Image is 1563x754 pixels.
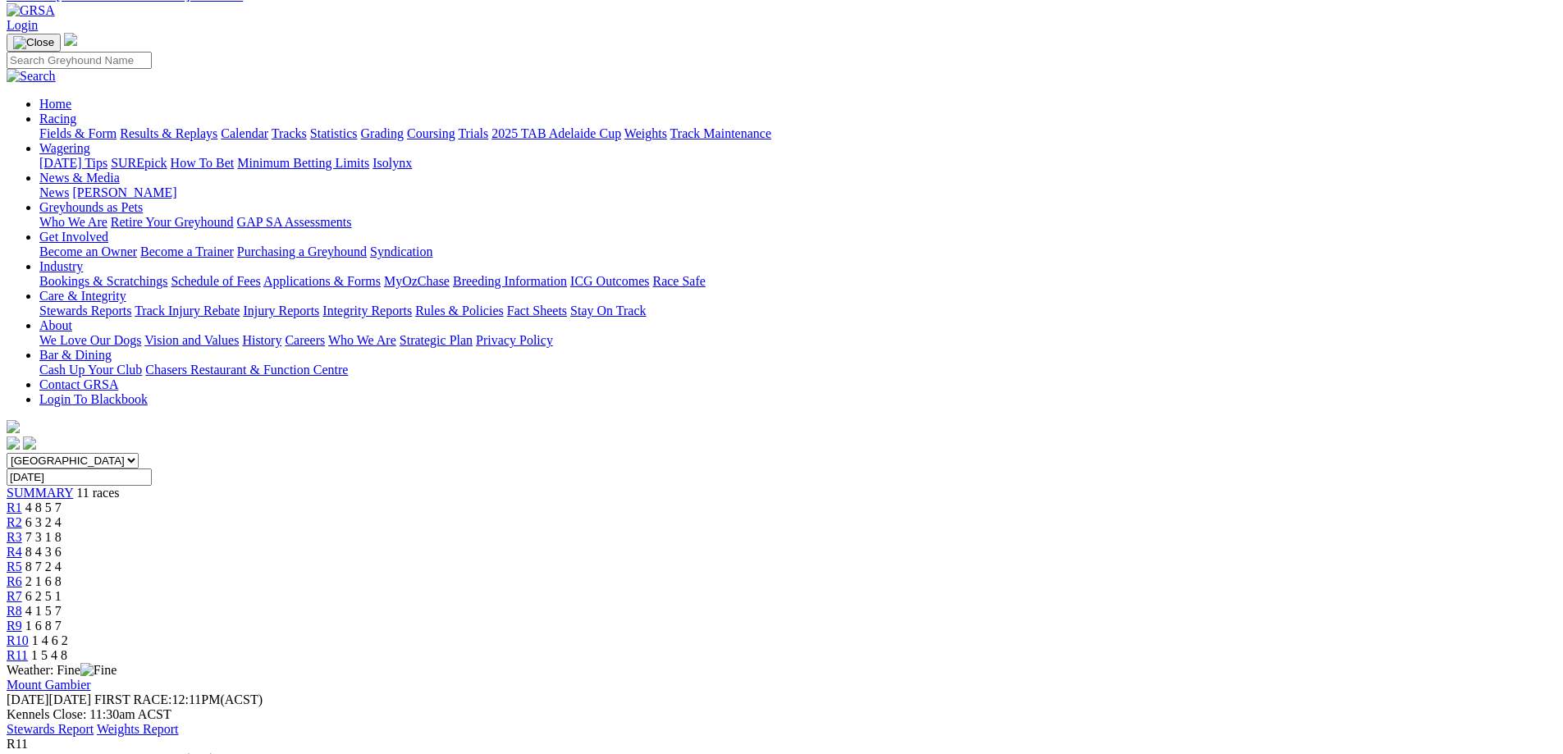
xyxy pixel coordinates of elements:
span: 12:11PM(ACST) [94,692,263,706]
a: Calendar [221,126,268,140]
span: 4 1 5 7 [25,604,62,618]
a: Weights [624,126,667,140]
a: Rules & Policies [415,304,504,318]
img: twitter.svg [23,436,36,450]
a: Injury Reports [243,304,319,318]
a: Bookings & Scratchings [39,274,167,288]
a: R4 [7,545,22,559]
a: Become a Trainer [140,244,234,258]
div: Greyhounds as Pets [39,215,1556,230]
a: R11 [7,648,28,662]
a: MyOzChase [384,274,450,288]
a: News & Media [39,171,120,185]
a: Isolynx [372,156,412,170]
a: Tracks [272,126,307,140]
a: Syndication [370,244,432,258]
a: Fact Sheets [507,304,567,318]
img: GRSA [7,3,55,18]
a: Breeding Information [453,274,567,288]
a: R10 [7,633,29,647]
a: Stay On Track [570,304,646,318]
a: R5 [7,560,22,573]
div: Bar & Dining [39,363,1556,377]
a: SUREpick [111,156,167,170]
span: Weather: Fine [7,663,117,677]
a: Track Injury Rebate [135,304,240,318]
a: Who We Are [328,333,396,347]
div: Wagering [39,156,1556,171]
div: News & Media [39,185,1556,200]
span: 1 5 4 8 [31,648,67,662]
a: Mount Gambier [7,678,91,692]
span: SUMMARY [7,486,73,500]
span: R8 [7,604,22,618]
a: Applications & Forms [263,274,381,288]
a: Login [7,18,38,32]
a: R1 [7,500,22,514]
span: 2 1 6 8 [25,574,62,588]
a: 2025 TAB Adelaide Cup [491,126,621,140]
a: Statistics [310,126,358,140]
a: Cash Up Your Club [39,363,142,377]
div: About [39,333,1556,348]
a: R6 [7,574,22,588]
div: Care & Integrity [39,304,1556,318]
a: Get Involved [39,230,108,244]
a: [DATE] Tips [39,156,107,170]
img: logo-grsa-white.png [7,420,20,433]
a: Strategic Plan [400,333,473,347]
span: 11 races [76,486,119,500]
a: Purchasing a Greyhound [237,244,367,258]
a: About [39,318,72,332]
div: Get Involved [39,244,1556,259]
span: 1 6 8 7 [25,619,62,633]
a: Retire Your Greyhound [111,215,234,229]
img: facebook.svg [7,436,20,450]
a: GAP SA Assessments [237,215,352,229]
img: logo-grsa-white.png [64,33,77,46]
a: Racing [39,112,76,126]
a: R7 [7,589,22,603]
span: R11 [7,737,28,751]
a: Become an Owner [39,244,137,258]
a: Who We Are [39,215,107,229]
a: History [242,333,281,347]
a: Bar & Dining [39,348,112,362]
span: 6 2 5 1 [25,589,62,603]
span: 7 3 1 8 [25,530,62,544]
a: Trials [458,126,488,140]
a: Vision and Values [144,333,239,347]
a: Industry [39,259,83,273]
a: Careers [285,333,325,347]
a: Chasers Restaurant & Function Centre [145,363,348,377]
a: Privacy Policy [476,333,553,347]
a: Care & Integrity [39,289,126,303]
a: Wagering [39,141,90,155]
a: Track Maintenance [670,126,771,140]
a: Home [39,97,71,111]
a: R3 [7,530,22,544]
a: Coursing [407,126,455,140]
a: R2 [7,515,22,529]
span: 4 8 5 7 [25,500,62,514]
a: Integrity Reports [322,304,412,318]
a: Minimum Betting Limits [237,156,369,170]
button: Toggle navigation [7,34,61,52]
a: Stewards Report [7,722,94,736]
a: ICG Outcomes [570,274,649,288]
span: FIRST RACE: [94,692,171,706]
span: 8 4 3 6 [25,545,62,559]
img: Search [7,69,56,84]
span: 8 7 2 4 [25,560,62,573]
span: R9 [7,619,22,633]
div: Racing [39,126,1556,141]
span: 1 4 6 2 [32,633,68,647]
a: We Love Our Dogs [39,333,141,347]
span: 6 3 2 4 [25,515,62,529]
